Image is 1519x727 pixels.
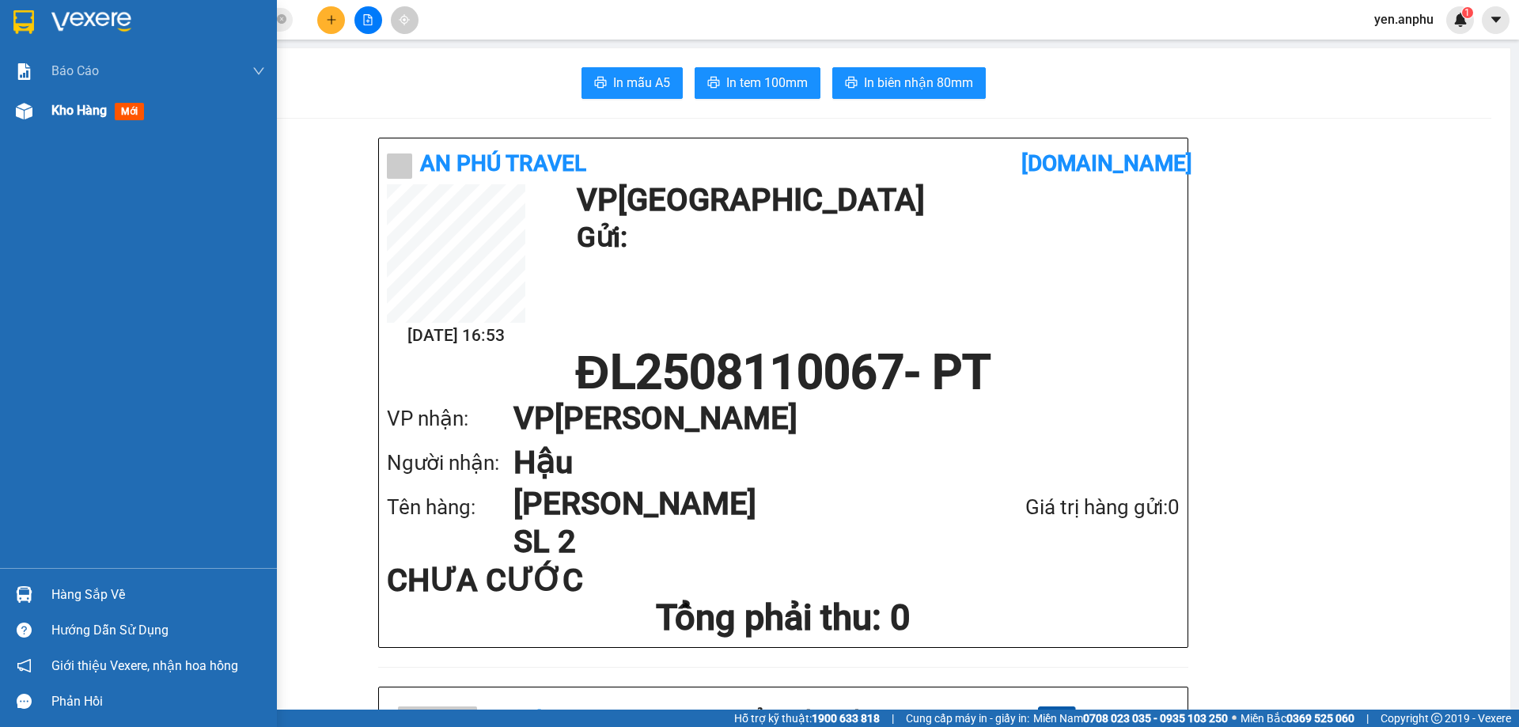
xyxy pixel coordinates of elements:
img: warehouse-icon [16,586,32,603]
span: Miền Bắc [1241,710,1354,727]
button: printerIn mẫu A5 [581,67,683,99]
div: Người nhận: [387,447,513,479]
button: aim [391,6,419,34]
span: aim [399,14,410,25]
span: In tem 100mm [726,73,808,93]
span: notification [17,658,32,673]
span: close-circle [277,13,286,28]
span: SL [150,108,172,130]
button: plus [317,6,345,34]
span: close-circle [277,14,286,24]
h1: Tổng phải thu: 0 [387,596,1180,639]
span: caret-down [1489,13,1503,27]
span: Cung cấp máy in - giấy in: [906,710,1029,727]
span: printer [594,76,607,91]
button: caret-down [1482,6,1510,34]
span: Nhận: [185,13,223,30]
h2: [DATE] 16:53 [387,323,525,349]
strong: 1900 633 818 [812,712,880,725]
span: Miền Nam [1033,710,1228,727]
h1: [PERSON_NAME] [513,485,941,523]
span: printer [845,76,858,91]
div: [GEOGRAPHIC_DATA] [13,13,174,49]
button: file-add [354,6,382,34]
div: CHƯA CƯỚC [387,565,649,596]
img: logo-vxr [13,10,34,34]
h1: VP [PERSON_NAME] [513,396,1148,441]
img: warehouse-icon [16,103,32,119]
span: Hỗ trợ kỹ thuật: [734,710,880,727]
b: [DOMAIN_NAME] [1084,709,1169,721]
span: CƯỚC RỒI : [12,82,87,99]
span: 1 [1464,7,1470,18]
div: Phản hồi [51,690,265,714]
button: printerIn biên nhận 80mm [832,67,986,99]
span: mới [115,103,144,120]
div: Tên hàng: [387,491,513,524]
span: printer [707,76,720,91]
span: | [892,710,894,727]
h1: SL 2 [513,523,941,561]
span: Báo cáo [51,61,99,81]
div: [PERSON_NAME] [185,13,313,49]
span: file-add [362,14,373,25]
div: Tên hàng: hồ sơ ( : 1 ) [13,109,313,129]
div: Giá trị hàng gửi: 0 [941,491,1180,524]
div: 30.000 [12,81,176,100]
span: Kho hàng [51,103,107,118]
span: plus [326,14,337,25]
span: copyright [1431,713,1442,724]
img: icon-new-feature [1453,13,1468,27]
span: question-circle [17,623,32,638]
div: VP nhận: [387,403,513,435]
button: printerIn tem 100mm [695,67,820,99]
sup: 1 [1462,7,1473,18]
strong: 0708 023 035 - 0935 103 250 [1083,712,1228,725]
span: | [1366,710,1369,727]
h1: Gửi: [577,216,1172,259]
div: 0909353512 [185,49,313,71]
h1: VP [GEOGRAPHIC_DATA] [577,184,1172,216]
div: Hướng dẫn sử dụng [51,619,265,642]
div: Hàng sắp về [51,583,265,607]
span: ⚪️ [1232,715,1237,721]
span: message [17,694,32,709]
div: 0937317137 [13,49,174,71]
span: In mẫu A5 [613,73,670,93]
img: solution-icon [16,63,32,80]
h1: ĐL2508110067 - PT [387,349,1180,396]
b: An Phú Travel [420,150,586,176]
strong: 0369 525 060 [1286,712,1354,725]
span: Giới thiệu Vexere, nhận hoa hồng [51,656,238,676]
b: [DOMAIN_NAME] [1021,150,1192,176]
h1: Hậu [513,441,1148,485]
span: down [252,65,265,78]
span: Gửi: [13,13,38,30]
span: yen.anphu [1362,9,1446,29]
span: In biên nhận 80mm [864,73,973,93]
